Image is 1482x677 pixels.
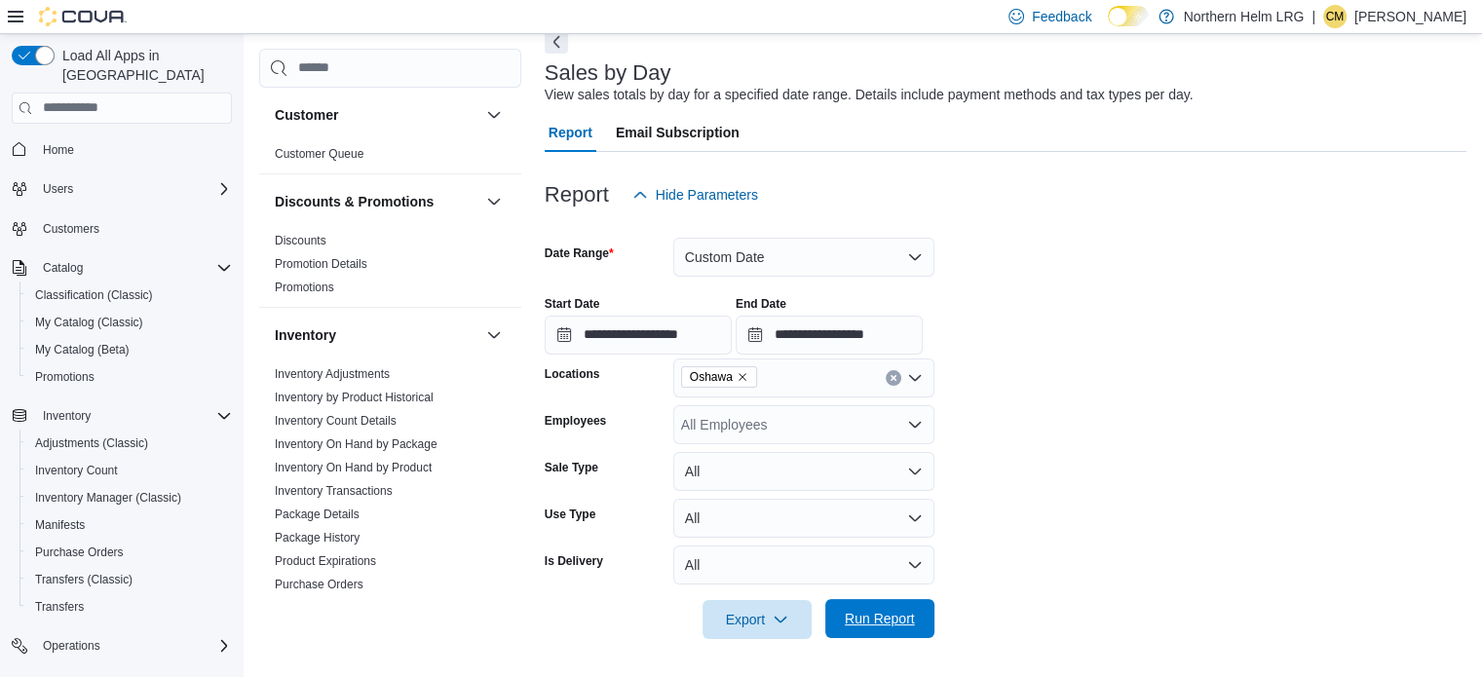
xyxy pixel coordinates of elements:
[275,436,437,452] span: Inventory On Hand by Package
[1032,7,1091,26] span: Feedback
[275,105,478,125] button: Customer
[35,634,232,658] span: Operations
[1184,5,1305,28] p: Northern Helm LRG
[4,135,240,164] button: Home
[275,413,397,429] span: Inventory Count Details
[35,404,98,428] button: Inventory
[275,391,434,404] a: Inventory by Product Historical
[4,402,240,430] button: Inventory
[275,531,360,545] a: Package History
[703,600,812,639] button: Export
[27,338,137,361] a: My Catalog (Beta)
[545,460,598,475] label: Sale Type
[275,146,363,162] span: Customer Queue
[825,599,934,638] button: Run Report
[19,430,240,457] button: Adjustments (Classic)
[545,30,568,54] button: Next
[259,229,521,307] div: Discounts & Promotions
[275,508,360,521] a: Package Details
[545,61,671,85] h3: Sales by Day
[907,417,923,433] button: Open list of options
[35,217,107,241] a: Customers
[275,281,334,294] a: Promotions
[681,366,757,388] span: Oshawa
[673,499,934,538] button: All
[545,366,600,382] label: Locations
[35,463,118,478] span: Inventory Count
[886,370,901,386] button: Clear input
[482,103,506,127] button: Customer
[275,233,326,248] span: Discounts
[35,256,232,280] span: Catalog
[275,578,363,591] a: Purchase Orders
[275,461,432,474] a: Inventory On Hand by Product
[275,192,434,211] h3: Discounts & Promotions
[35,572,133,587] span: Transfers (Classic)
[43,221,99,237] span: Customers
[275,414,397,428] a: Inventory Count Details
[39,7,127,26] img: Cova
[275,484,393,498] a: Inventory Transactions
[27,459,126,482] a: Inventory Count
[27,486,232,509] span: Inventory Manager (Classic)
[19,566,240,593] button: Transfers (Classic)
[35,177,232,201] span: Users
[35,404,232,428] span: Inventory
[714,600,800,639] span: Export
[736,296,786,312] label: End Date
[625,175,766,214] button: Hide Parameters
[27,432,232,455] span: Adjustments (Classic)
[545,553,603,569] label: Is Delivery
[35,517,85,533] span: Manifests
[1354,5,1466,28] p: [PERSON_NAME]
[19,511,240,539] button: Manifests
[275,483,393,499] span: Inventory Transactions
[4,175,240,203] button: Users
[482,190,506,213] button: Discounts & Promotions
[275,577,363,592] span: Purchase Orders
[35,634,108,658] button: Operations
[27,568,232,591] span: Transfers (Classic)
[616,113,740,152] span: Email Subscription
[35,216,232,241] span: Customers
[275,437,437,451] a: Inventory On Hand by Package
[549,113,592,152] span: Report
[275,105,338,125] h3: Customer
[545,507,595,522] label: Use Type
[275,460,432,475] span: Inventory On Hand by Product
[19,593,240,621] button: Transfers
[27,486,189,509] a: Inventory Manager (Classic)
[4,214,240,243] button: Customers
[673,545,934,584] button: All
[275,325,478,345] button: Inventory
[27,513,93,537] a: Manifests
[35,435,148,451] span: Adjustments (Classic)
[690,367,733,387] span: Oshawa
[275,367,390,381] a: Inventory Adjustments
[259,362,521,651] div: Inventory
[27,568,140,591] a: Transfers (Classic)
[35,315,143,330] span: My Catalog (Classic)
[545,85,1194,105] div: View sales totals by day for a specified date range. Details include payment methods and tax type...
[4,632,240,659] button: Operations
[1108,6,1149,26] input: Dark Mode
[27,283,161,307] a: Classification (Classic)
[545,183,609,207] h3: Report
[35,287,153,303] span: Classification (Classic)
[845,609,915,628] span: Run Report
[27,365,102,389] a: Promotions
[27,283,232,307] span: Classification (Classic)
[275,234,326,247] a: Discounts
[27,459,232,482] span: Inventory Count
[737,371,748,383] button: Remove Oshawa from selection in this group
[27,541,232,564] span: Purchase Orders
[275,553,376,569] span: Product Expirations
[43,142,74,158] span: Home
[35,138,82,162] a: Home
[35,256,91,280] button: Catalog
[275,554,376,568] a: Product Expirations
[43,638,100,654] span: Operations
[43,181,73,197] span: Users
[656,185,758,205] span: Hide Parameters
[19,282,240,309] button: Classification (Classic)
